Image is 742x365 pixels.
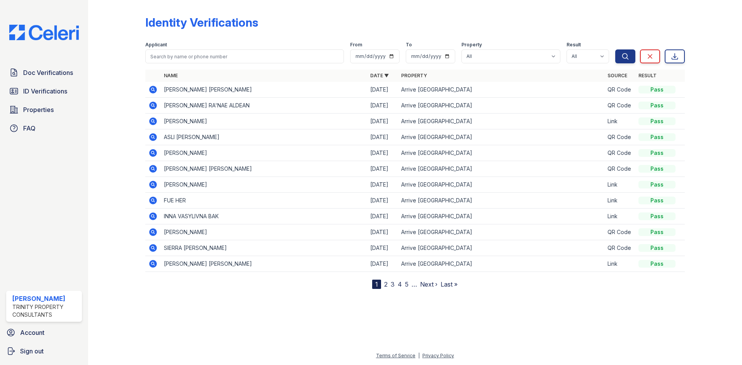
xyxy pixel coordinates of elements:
td: INNA VASYLIVNA BAK [161,209,367,224]
div: Pass [638,102,676,109]
div: Pass [638,86,676,93]
td: Link [604,256,635,272]
div: Identity Verifications [145,15,258,29]
a: 5 [405,280,408,288]
div: Pass [638,133,676,141]
td: [DATE] [367,145,398,161]
td: QR Code [604,98,635,114]
td: Link [604,177,635,193]
div: Pass [638,181,676,188]
span: Doc Verifications [23,68,73,77]
a: 4 [398,280,402,288]
a: 3 [391,280,395,288]
td: [DATE] [367,129,398,145]
td: QR Code [604,224,635,240]
label: Applicant [145,42,167,48]
div: | [418,353,420,358]
span: FAQ [23,124,36,133]
div: Pass [638,197,676,204]
td: Arrive [GEOGRAPHIC_DATA] [398,129,604,145]
td: Arrive [GEOGRAPHIC_DATA] [398,240,604,256]
a: Account [3,325,85,340]
td: Arrive [GEOGRAPHIC_DATA] [398,98,604,114]
td: [DATE] [367,177,398,193]
td: Arrive [GEOGRAPHIC_DATA] [398,224,604,240]
td: [PERSON_NAME] RA'NAE ALDEAN [161,98,367,114]
span: ID Verifications [23,87,67,96]
td: Link [604,193,635,209]
td: [DATE] [367,209,398,224]
input: Search by name or phone number [145,49,344,63]
label: Property [461,42,482,48]
td: Arrive [GEOGRAPHIC_DATA] [398,82,604,98]
label: To [406,42,412,48]
td: ASLI [PERSON_NAME] [161,129,367,145]
td: QR Code [604,240,635,256]
img: CE_Logo_Blue-a8612792a0a2168367f1c8372b55b34899dd931a85d93a1a3d3e32e68fde9ad4.png [3,25,85,40]
a: Next › [420,280,437,288]
div: Pass [638,117,676,125]
td: [DATE] [367,193,398,209]
a: Doc Verifications [6,65,82,80]
td: Arrive [GEOGRAPHIC_DATA] [398,161,604,177]
td: QR Code [604,129,635,145]
div: Trinity Property Consultants [12,303,79,319]
a: Result [638,73,657,78]
td: Arrive [GEOGRAPHIC_DATA] [398,193,604,209]
td: [DATE] [367,256,398,272]
td: QR Code [604,161,635,177]
span: … [412,280,417,289]
div: Pass [638,149,676,157]
td: Arrive [GEOGRAPHIC_DATA] [398,145,604,161]
a: FAQ [6,121,82,136]
div: [PERSON_NAME] [12,294,79,303]
td: [DATE] [367,82,398,98]
td: Arrive [GEOGRAPHIC_DATA] [398,209,604,224]
td: FUE HER [161,193,367,209]
td: [PERSON_NAME] [PERSON_NAME] [161,161,367,177]
div: Pass [638,244,676,252]
td: QR Code [604,82,635,98]
a: Name [164,73,178,78]
span: Properties [23,105,54,114]
td: Arrive [GEOGRAPHIC_DATA] [398,114,604,129]
a: Terms of Service [376,353,415,358]
td: [PERSON_NAME] [PERSON_NAME] [161,256,367,272]
td: Link [604,114,635,129]
div: Pass [638,165,676,173]
a: Privacy Policy [422,353,454,358]
span: Account [20,328,44,337]
a: Source [608,73,627,78]
a: Properties [6,102,82,117]
div: Pass [638,260,676,268]
a: Property [401,73,427,78]
td: SIERRA [PERSON_NAME] [161,240,367,256]
td: [DATE] [367,161,398,177]
td: [PERSON_NAME] [161,224,367,240]
a: Last » [441,280,458,288]
td: [PERSON_NAME] [161,114,367,129]
div: Pass [638,212,676,220]
td: [PERSON_NAME] [161,177,367,193]
a: ID Verifications [6,83,82,99]
label: From [350,42,362,48]
td: QR Code [604,145,635,161]
td: Arrive [GEOGRAPHIC_DATA] [398,177,604,193]
div: 1 [372,280,381,289]
div: Pass [638,228,676,236]
label: Result [567,42,581,48]
td: Arrive [GEOGRAPHIC_DATA] [398,256,604,272]
td: [PERSON_NAME] [PERSON_NAME] [161,82,367,98]
td: [PERSON_NAME] [161,145,367,161]
td: [DATE] [367,98,398,114]
span: Sign out [20,346,44,356]
td: Link [604,209,635,224]
td: [DATE] [367,240,398,256]
a: 2 [384,280,388,288]
a: Date ▼ [370,73,389,78]
td: [DATE] [367,114,398,129]
td: [DATE] [367,224,398,240]
a: Sign out [3,343,85,359]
